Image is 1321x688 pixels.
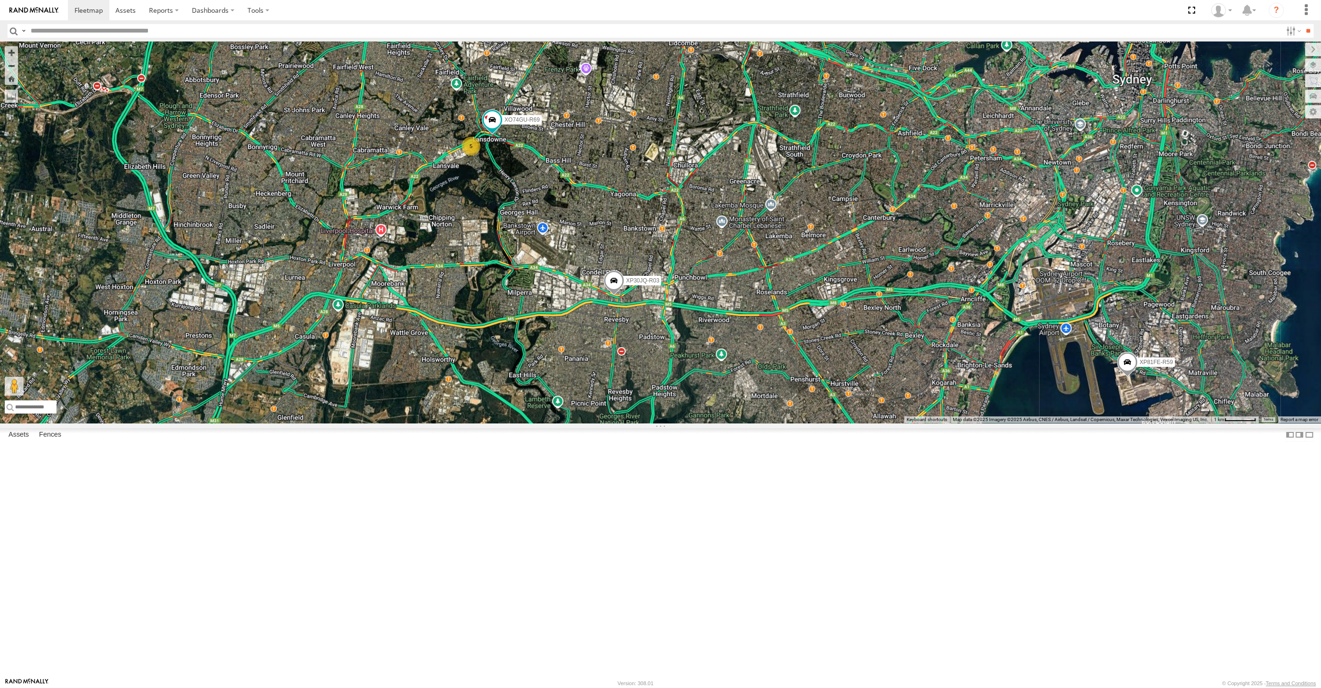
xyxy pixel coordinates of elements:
[5,72,18,85] button: Zoom Home
[1285,428,1295,442] label: Dock Summary Table to the Left
[20,24,27,38] label: Search Query
[5,377,24,396] button: Drag Pegman onto the map to open Street View
[1139,359,1173,365] span: XP81FE-R59
[1208,3,1235,17] div: Quang MAC
[953,417,1208,422] span: Map data ©2025 Imagery ©2025 Airbus, CNES / Airbus, Landsat / Copernicus, Maxar Technologies, Vex...
[1214,417,1224,422] span: 1 km
[1295,428,1304,442] label: Dock Summary Table to the Right
[1280,417,1318,422] a: Report a map error
[5,59,18,72] button: Zoom out
[1305,105,1321,118] label: Map Settings
[1222,680,1316,686] div: © Copyright 2025 -
[462,137,480,156] div: 5
[1282,24,1303,38] label: Search Filter Options
[1266,680,1316,686] a: Terms and Conditions
[5,90,18,103] label: Measure
[1304,428,1314,442] label: Hide Summary Table
[34,428,66,441] label: Fences
[1211,416,1259,423] button: Map Scale: 1 km per 63 pixels
[9,7,58,14] img: rand-logo.svg
[4,428,33,441] label: Assets
[1269,3,1284,18] i: ?
[618,680,653,686] div: Version: 308.01
[504,116,540,123] span: XO74GU-R69
[626,277,660,284] span: XP30JQ-R03
[5,679,49,688] a: Visit our Website
[5,46,18,59] button: Zoom in
[907,416,947,423] button: Keyboard shortcuts
[1263,418,1273,422] a: Terms (opens in new tab)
